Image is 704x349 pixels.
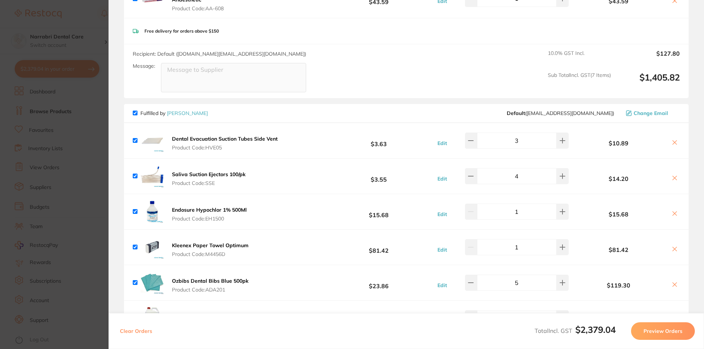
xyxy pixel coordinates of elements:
[140,110,208,116] p: Fulfilled by
[133,63,155,69] label: Message:
[170,135,280,151] button: Dental Evacuation Suction Tubes Side Vent Product Code:HVE05
[172,145,278,151] span: Product Code: HVE05
[170,171,248,186] button: Saliva Suction Ejectors 100/pk Product Code:SSE
[170,278,251,293] button: Ozbibs Dental Bibs Blue 500pk Product Code:ADA201
[435,140,449,146] button: Edit
[140,164,164,188] img: Z2J5aXM2Mg
[172,180,246,186] span: Product Code: SSE
[140,200,164,223] img: NmE2YjRvYQ
[324,134,433,147] b: $3.63
[140,307,164,330] img: aGg5eWx1eQ
[571,246,667,253] b: $81.42
[507,110,614,116] span: save@adamdental.com.au
[172,251,249,257] span: Product Code: M4456D
[324,311,433,325] b: $107.95
[172,135,278,142] b: Dental Evacuation Suction Tubes Side Vent
[631,322,695,340] button: Preview Orders
[435,282,449,289] button: Edit
[172,287,249,293] span: Product Code: ADA201
[170,242,251,257] button: Kleenex Paper Towel Optimum Product Code:M4456D
[575,324,616,335] b: $2,379.04
[624,110,680,116] button: Change Email
[617,50,680,66] output: $127.80
[133,51,306,57] span: Recipient: Default ( [DOMAIN_NAME][EMAIL_ADDRESS][DOMAIN_NAME] )
[548,72,611,92] span: Sub Total Incl. GST ( 7 Items)
[140,235,164,259] img: bmJwcjdwaQ
[144,29,219,34] p: Free delivery for orders above $150
[170,207,249,222] button: Endosure Hypochlor 1% 500Ml Product Code:EH1500
[324,276,433,289] b: $23.86
[172,216,247,222] span: Product Code: EH1500
[435,175,449,182] button: Edit
[172,278,249,284] b: Ozbibs Dental Bibs Blue 500pk
[324,169,433,183] b: $3.55
[571,175,667,182] b: $14.20
[172,5,322,11] span: Product Code: AA-608
[507,110,525,116] b: Default
[435,211,449,218] button: Edit
[548,50,611,66] span: 10.0 % GST Incl.
[172,207,247,213] b: Endosure Hypochlor 1% 500Ml
[167,110,208,116] a: [PERSON_NAME]
[118,322,154,340] button: Clear Orders
[571,140,667,146] b: $10.89
[571,282,667,289] b: $119.30
[140,129,164,152] img: c29veGxmaA
[324,240,433,254] b: $81.42
[172,171,246,178] b: Saliva Suction Ejectors 100/pk
[535,327,616,334] span: Total Incl. GST
[172,242,249,249] b: Kleenex Paper Towel Optimum
[435,246,449,253] button: Edit
[634,110,668,116] span: Change Email
[617,72,680,92] output: $1,405.82
[571,211,667,218] b: $15.68
[324,205,433,218] b: $15.68
[140,271,164,294] img: MnlubW12Yg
